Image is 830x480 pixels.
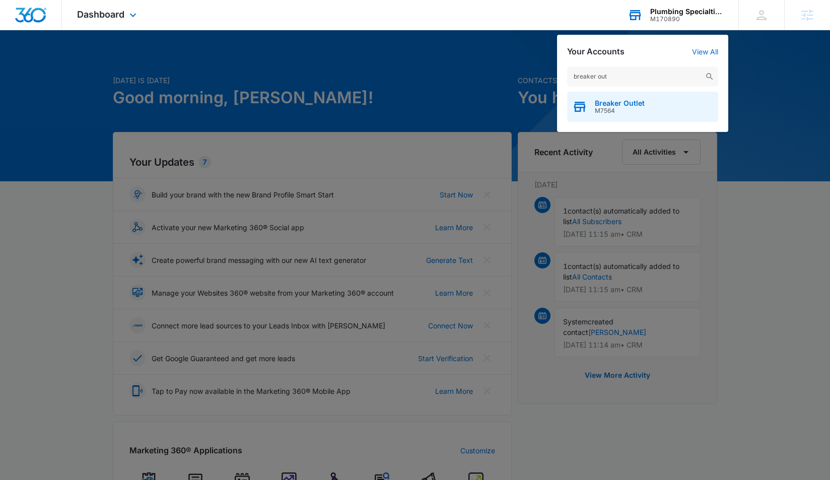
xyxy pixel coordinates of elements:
div: account name [650,8,724,16]
span: Breaker Outlet [595,99,645,107]
button: Breaker OutletM7564 [567,92,718,122]
span: Dashboard [77,9,124,20]
input: Search Accounts [567,66,718,87]
h2: Your Accounts [567,47,625,56]
div: account id [650,16,724,23]
span: M7564 [595,107,645,114]
a: View All [692,47,718,56]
